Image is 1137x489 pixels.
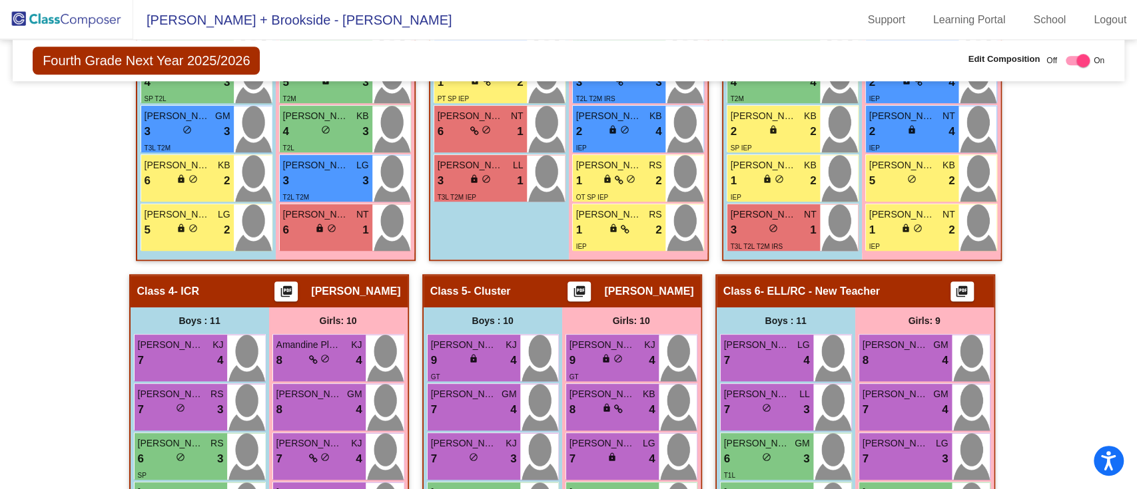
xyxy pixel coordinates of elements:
span: Class 5 [430,285,468,298]
span: LG [936,436,948,450]
button: Print Students Details [568,281,591,301]
span: 1 [517,172,523,190]
span: 3 [655,74,661,91]
span: 7 [138,352,144,369]
span: NT [943,208,955,222]
span: do_not_disturb_alt [320,354,330,363]
span: LL [513,158,524,172]
span: 8 [276,352,282,369]
span: 7 [431,401,437,418]
span: 4 [655,123,661,140]
span: NT [511,109,524,123]
span: lock [609,224,618,233]
span: RS [210,436,223,450]
span: 2 [224,222,230,239]
span: Class 4 [137,285,175,298]
span: do_not_disturb_alt [620,125,629,134]
span: 6 [138,450,144,468]
span: 7 [431,450,437,468]
span: Class 6 [723,285,761,298]
span: Fourth Grade Next Year 2025/2026 [33,47,260,75]
span: KB [356,109,369,123]
span: [PERSON_NAME] [145,109,211,123]
div: Boys : 11 [131,307,269,334]
span: 7 [569,450,575,468]
span: 3 [438,172,444,190]
span: 9 [431,352,437,369]
span: 3 [942,450,948,468]
span: GT [569,373,579,381]
span: [PERSON_NAME] [863,436,929,450]
span: T2L T2M IRS [576,95,615,102]
mat-icon: picture_as_pdf [278,285,294,303]
span: T3L T2L T2M IRS [731,243,783,250]
span: lock [907,125,917,134]
span: 1 [438,74,444,91]
span: NT [804,208,817,222]
span: do_not_disturb_alt [907,174,917,184]
span: 5 [283,74,289,91]
span: - Cluster [468,285,511,298]
span: RS [649,208,661,222]
span: [PERSON_NAME] [569,387,636,401]
span: T3L T2M [145,144,171,152]
span: Off [1046,55,1057,67]
span: [PERSON_NAME] [283,109,350,123]
span: 7 [863,401,869,418]
span: 4 [803,352,809,369]
span: 6 [438,123,444,140]
span: NT [943,109,955,123]
span: 2 [224,172,230,190]
span: [PERSON_NAME] [431,436,498,450]
span: lock [763,174,772,184]
div: Boys : 10 [424,307,562,334]
span: do_not_disturb_alt [320,452,330,462]
span: 8 [863,352,869,369]
span: [PERSON_NAME] [138,436,204,450]
span: [PERSON_NAME] [276,436,343,450]
a: School [1022,9,1076,31]
span: IEP [576,144,587,152]
span: 2 [655,172,661,190]
span: 4 [356,352,362,369]
span: lock [608,125,617,134]
span: 2 [517,74,523,91]
span: 5 [145,222,151,239]
span: 2 [655,222,661,239]
span: T2M [731,95,744,102]
span: IEP [731,194,741,201]
a: Support [857,9,916,31]
span: [PERSON_NAME] [283,208,350,222]
span: GT [431,373,440,381]
span: 2 [731,123,737,140]
span: [PERSON_NAME] [869,109,936,123]
span: 7 [724,401,730,418]
mat-icon: picture_as_pdf [954,285,970,303]
span: KB [943,158,955,172]
a: Logout [1083,9,1137,31]
span: LG [797,338,810,352]
span: RS [649,158,661,172]
span: - ELL/RC - New Teacher [761,285,880,298]
span: GM [933,387,948,401]
span: 3 [803,450,809,468]
span: [PERSON_NAME] Yemeni [724,387,791,401]
span: GM [795,436,810,450]
span: [PERSON_NAME] Komatipally [863,387,929,401]
span: - ICR [175,285,199,298]
mat-icon: picture_as_pdf [571,285,587,303]
span: 9 [569,352,575,369]
span: [PERSON_NAME] [569,338,636,352]
span: do_not_disturb_alt [469,452,478,462]
span: do_not_disturb_alt [626,174,635,184]
span: lock [315,224,324,233]
span: [PERSON_NAME] [438,158,504,172]
span: do_not_disturb_alt [482,125,491,134]
span: 2 [948,172,954,190]
span: 3 [510,450,516,468]
span: 4 [510,401,516,418]
span: GM [347,387,362,401]
span: do_not_disturb_alt [327,224,336,233]
span: do_not_disturb_alt [183,125,192,134]
span: lock [470,174,479,184]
